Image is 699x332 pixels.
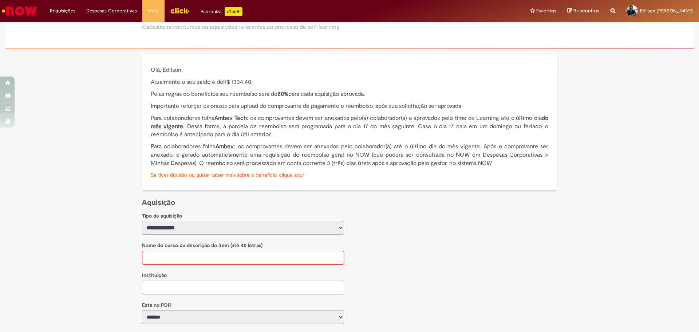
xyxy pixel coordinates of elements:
[142,212,344,220] p: Tipo de aquisição
[151,172,304,178] a: Se tiver dúvidas ou quiser saber mais sobre o benefício, clique aqui
[151,102,548,110] p: Importante reforçar os prazos para upload do comprovante de pagamento e reembolso, após sua solic...
[214,114,247,122] strong: Ambev Tech
[142,302,344,309] p: Esta no PDI?
[567,8,600,15] a: Rascunhos
[536,7,556,15] span: Favoritos
[142,198,557,207] h1: Aquisição
[216,143,234,150] strong: Ambev
[142,272,344,279] p: Instituição
[151,114,548,130] strong: do mês vigente
[640,8,694,14] span: Edilson [PERSON_NAME]
[151,114,548,139] p: Para colaboradores folha : os comprovantes devem ser anexados pelo(a) colaborador(a) e aprovados ...
[142,24,340,31] h2: Cadastre novos cursos ou aquisições referentes ao processo de self learning
[50,7,75,15] span: Requisições
[201,7,242,16] div: Padroniza
[142,242,344,249] p: Nome do curso ou descrição do item (até 40 letras)
[225,7,242,16] p: +GenAi
[148,7,159,15] span: More
[1,4,38,18] img: ServiceNow
[170,5,190,16] img: click_logo_yellow_360x200.png
[573,7,600,14] span: Rascunhos
[223,78,251,86] span: R$ 1334.40
[151,78,548,86] p: Atualmente o seu saldo é de .
[151,66,548,74] p: Olá, Edilson,
[277,90,288,98] b: 80%
[151,90,548,98] p: Pelas regras do benefícios seu reembolso será de para cada aquisição aprovada.
[86,7,137,15] span: Despesas Corporativas
[151,142,548,168] p: Para colaboradores folha : os comprovantes devem ser anexados pelo colaborador(a) até o último di...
